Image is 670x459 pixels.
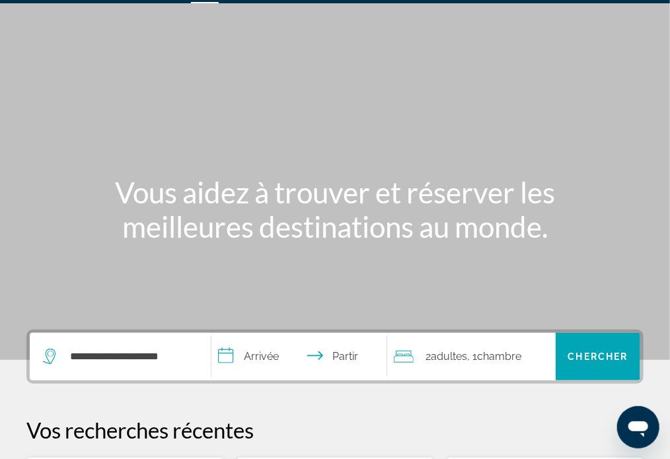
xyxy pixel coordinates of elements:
[568,351,628,362] font: Chercher
[387,333,556,380] button: Voyageurs : 2 adultes, 0 enfants
[431,350,467,363] font: adultes
[211,333,387,380] button: Dates d'arrivée et de départ
[617,406,659,448] iframe: Bouton de lancement de la fenêtre de messagerie
[26,417,254,443] font: Vos recherches récentes
[467,350,477,363] font: , 1
[477,350,521,363] font: Chambre
[30,333,640,380] div: Widget de recherche
[556,333,640,380] button: Chercher
[115,175,555,244] font: Vous aidez à trouver et réserver les meilleures destinations au monde.
[426,350,431,363] font: 2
